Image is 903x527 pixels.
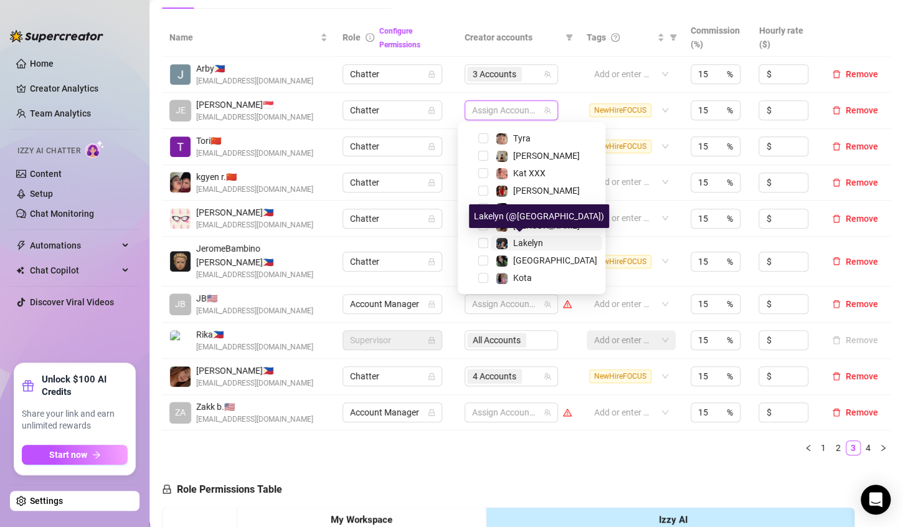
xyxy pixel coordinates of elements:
button: Remove [827,297,883,311]
span: lock [428,70,435,78]
a: Content [30,169,62,179]
span: lock [428,258,435,265]
span: Select tree node [478,255,488,265]
span: [EMAIL_ADDRESS][DOMAIN_NAME] [196,341,313,353]
span: delete [832,372,841,381]
span: Tags [587,31,606,44]
th: Name [162,19,335,57]
span: delete [832,214,841,223]
span: Name [169,31,318,44]
span: JeromeBambino [PERSON_NAME] 🇵🇭 [196,242,328,269]
button: Remove [827,254,883,269]
span: [EMAIL_ADDRESS][DOMAIN_NAME] [196,148,313,159]
a: Setup [30,189,53,199]
span: warning [563,408,572,417]
li: 2 [831,440,846,455]
span: lock [428,179,435,186]
span: Kota [513,273,532,283]
span: Remove [846,69,878,79]
span: [PERSON_NAME] 🇵🇭 [196,206,313,219]
img: AI Chatter [85,140,105,158]
span: 3 Accounts [467,67,522,82]
span: Chatter [350,173,435,192]
a: 1 [816,441,830,455]
span: lock [428,336,435,344]
span: Chatter [350,367,435,386]
span: Tyra [513,133,531,143]
span: [PERSON_NAME] [513,151,580,161]
span: [GEOGRAPHIC_DATA] [513,255,597,265]
span: delete [832,408,841,417]
span: Account Manager [350,403,435,422]
span: JE [176,103,186,117]
span: 4 Accounts [473,369,516,383]
span: Kaliana [513,203,542,213]
th: Commission (%) [683,19,752,57]
button: Start nowarrow-right [22,445,128,465]
span: team [544,70,551,78]
img: logo-BBDzfeDw.svg [10,30,103,42]
strong: Unlock $100 AI Credits [42,373,128,398]
li: 3 [846,440,861,455]
img: Kaliana [496,203,508,214]
span: [EMAIL_ADDRESS][DOMAIN_NAME] [196,305,313,317]
span: Select tree node [478,238,488,248]
span: [EMAIL_ADDRESS][DOMAIN_NAME] [196,219,313,231]
img: Arby [170,64,191,85]
span: Select tree node [478,273,488,283]
span: Start now [49,450,87,460]
span: [EMAIL_ADDRESS][DOMAIN_NAME] [196,377,313,389]
strong: Izzy AI [659,514,688,525]
li: Next Page [876,440,891,455]
img: Kat XXX [496,168,508,179]
span: Remove [846,371,878,381]
li: Previous Page [801,440,816,455]
span: JB 🇺🇸 [196,292,313,305]
span: Remove [846,214,878,224]
span: Select tree node [478,186,488,196]
button: Remove [827,333,883,348]
span: [EMAIL_ADDRESS][DOMAIN_NAME] [196,184,313,196]
span: Remove [846,407,878,417]
span: delete [832,300,841,308]
li: 1 [816,440,831,455]
button: Remove [827,139,883,154]
span: lock [162,484,172,494]
img: Natasha [496,151,508,162]
span: lock [428,300,435,308]
span: Select tree node [478,203,488,213]
span: Chatter [350,65,435,83]
span: delete [832,142,841,151]
span: Arby 🇵🇭 [196,62,313,75]
span: thunderbolt [16,240,26,250]
span: [PERSON_NAME] [513,186,580,196]
img: Tyra [496,133,508,145]
div: Open Intercom Messenger [861,485,891,515]
button: Remove [827,103,883,118]
span: lock [428,215,435,222]
a: Configure Permissions [379,27,420,49]
span: [EMAIL_ADDRESS][DOMAIN_NAME] [196,112,313,123]
button: right [876,440,891,455]
a: Creator Analytics [30,78,130,98]
span: [EMAIL_ADDRESS][DOMAIN_NAME] [196,75,313,87]
h5: Role Permissions Table [162,482,282,497]
div: Lakelyn (@[GEOGRAPHIC_DATA]) [469,204,609,228]
span: Chatter [350,252,435,271]
a: 4 [861,441,875,455]
button: Remove [827,211,883,226]
span: Remove [846,141,878,151]
span: Rika 🇵🇭 [196,328,313,341]
span: [PERSON_NAME] 🇵🇭 [196,364,313,377]
span: team [544,300,551,308]
span: left [805,444,812,452]
span: warning [563,300,572,308]
span: Remove [846,257,878,267]
span: NewHireFOCUS [589,255,651,268]
span: filter [565,34,573,41]
span: Chatter [350,137,435,156]
img: Danielle [170,366,191,387]
span: arrow-right [92,450,101,459]
button: Remove [827,67,883,82]
span: delete [832,70,841,78]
